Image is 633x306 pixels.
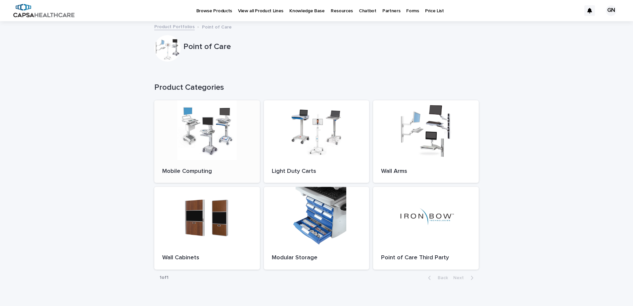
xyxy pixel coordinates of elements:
a: Wall Cabinets [154,187,260,270]
p: Modular Storage [272,254,362,262]
p: Point of Care Third Party [381,254,471,262]
a: Wall Arms [373,100,479,183]
p: 1 of 1 [154,270,174,286]
span: Next [453,276,468,280]
p: Wall Cabinets [162,254,252,262]
p: Light Duty Carts [272,168,362,175]
a: Light Duty Carts [264,100,369,183]
h1: Product Categories [154,83,479,92]
p: Point of Care [183,42,476,52]
a: Mobile Computing [154,100,260,183]
p: Point of Care [202,23,232,30]
span: Back [434,276,448,280]
button: Back [423,275,451,281]
p: Mobile Computing [162,168,252,175]
a: Product Portfolios [154,23,195,30]
img: B5p4sRfuTuC72oLToeu7 [13,4,74,17]
p: Wall Arms [381,168,471,175]
button: Next [451,275,479,281]
div: GN [606,5,616,16]
a: Point of Care Third Party [373,187,479,270]
a: Modular Storage [264,187,369,270]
